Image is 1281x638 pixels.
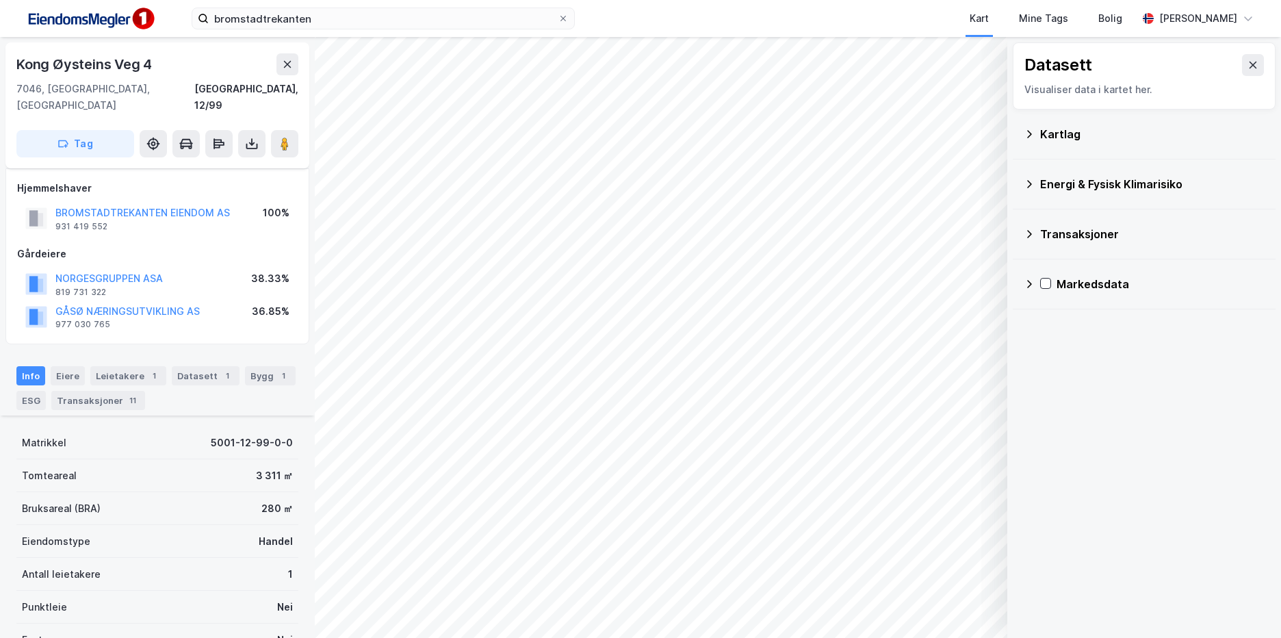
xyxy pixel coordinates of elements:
div: Hjemmelshaver [17,180,298,196]
div: [GEOGRAPHIC_DATA], 12/99 [194,81,298,114]
div: Kart [970,10,989,27]
div: 36.85% [252,303,289,320]
div: ESG [16,391,46,410]
div: 100% [263,205,289,221]
div: Datasett [172,366,240,385]
button: Tag [16,130,134,157]
div: Kontrollprogram for chat [1213,572,1281,638]
div: Matrikkel [22,435,66,451]
div: Punktleie [22,599,67,615]
div: Kong Øysteins Veg 4 [16,53,155,75]
div: 5001-12-99-0-0 [211,435,293,451]
div: 7046, [GEOGRAPHIC_DATA], [GEOGRAPHIC_DATA] [16,81,194,114]
div: Info [16,366,45,385]
div: Kartlag [1040,126,1265,142]
div: Bruksareal (BRA) [22,500,101,517]
div: Markedsdata [1057,276,1265,292]
div: 1 [220,369,234,383]
div: 1 [288,566,293,583]
div: Visualiser data i kartet her. [1024,81,1264,98]
div: 38.33% [251,270,289,287]
div: Transaksjoner [1040,226,1265,242]
div: Energi & Fysisk Klimarisiko [1040,176,1265,192]
input: Søk på adresse, matrikkel, gårdeiere, leietakere eller personer [209,8,558,29]
img: F4PB6Px+NJ5v8B7XTbfpPpyloAAAAASUVORK5CYII= [22,3,159,34]
div: Handel [259,533,293,550]
div: Tomteareal [22,468,77,484]
div: 1 [147,369,161,383]
div: Nei [277,599,293,615]
div: 819 731 322 [55,287,106,298]
div: Eiendomstype [22,533,90,550]
div: 3 311 ㎡ [256,468,293,484]
div: Bolig [1098,10,1122,27]
div: Leietakere [90,366,166,385]
div: 977 030 765 [55,319,110,330]
div: 931 419 552 [55,221,107,232]
div: 1 [276,369,290,383]
div: Antall leietakere [22,566,101,583]
div: Mine Tags [1019,10,1068,27]
div: Eiere [51,366,85,385]
div: 11 [126,394,140,407]
div: [PERSON_NAME] [1159,10,1237,27]
div: Datasett [1024,54,1092,76]
iframe: Chat Widget [1213,572,1281,638]
div: Bygg [245,366,296,385]
div: Gårdeiere [17,246,298,262]
div: Transaksjoner [51,391,145,410]
div: 280 ㎡ [261,500,293,517]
